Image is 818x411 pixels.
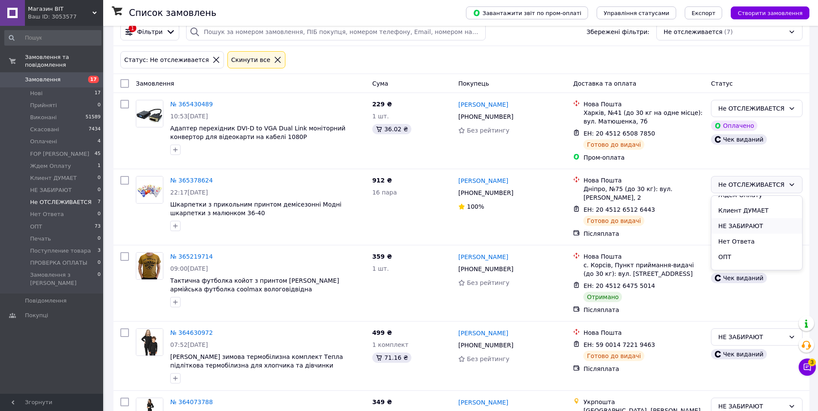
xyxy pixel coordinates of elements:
[95,150,101,158] span: 45
[583,100,704,108] div: Нова Пошта
[583,130,655,137] span: ЕН: 20 4512 6508 7850
[458,398,508,407] a: [PERSON_NAME]
[170,341,208,348] span: 07:52[DATE]
[25,312,48,319] span: Покупці
[372,80,388,87] span: Cума
[372,124,411,134] div: 36.02 ₴
[583,261,704,278] div: с. Корсів, Пункт приймання-видачі (до 30 кг): вул. [STREET_ADDRESS]
[458,80,489,87] span: Покупець
[604,10,669,16] span: Управління статусами
[30,210,64,218] span: Нет Ответа
[28,5,92,13] span: Магазин BIT
[98,102,101,109] span: 0
[583,229,704,238] div: Післяплата
[170,189,208,196] span: 22:17[DATE]
[583,365,704,373] div: Післяплата
[722,9,809,16] a: Створити замовлення
[98,198,101,206] span: 7
[718,180,785,189] div: Не ОТСЛЕЖИВАЕТСЯ
[372,399,392,405] span: 349 ₴
[458,342,513,349] span: [PHONE_NUMBER]
[136,80,174,87] span: Замовлення
[372,189,397,196] span: 16 пара
[372,352,411,363] div: 71.16 ₴
[30,150,89,158] span: FOP [PERSON_NAME]
[136,176,163,203] img: Фото товару
[170,113,208,120] span: 10:53[DATE]
[573,80,636,87] span: Доставка та оплата
[597,6,676,19] button: Управління статусами
[458,176,508,185] a: [PERSON_NAME]
[372,265,389,272] span: 1 шт.
[170,353,343,369] a: [PERSON_NAME] зимова термобілизна комплект Тепла підліткова термобілизна для хлопчика та дівчинки
[30,198,92,206] span: Не ОТСЛЕЖИВАЕТСЯ
[458,266,513,272] span: [PHONE_NUMBER]
[170,253,213,260] a: № 365219714
[86,114,101,121] span: 51589
[30,138,57,145] span: Оплачені
[137,28,162,36] span: Фільтри
[372,113,389,120] span: 1 шт.
[372,341,408,348] span: 1 комплект
[4,30,101,46] input: Пошук
[711,234,802,249] li: Нет Ответа
[583,282,655,289] span: ЕН: 20 4512 6475 5014
[30,90,43,97] span: Нові
[808,358,816,366] span: 3
[372,177,392,184] span: 912 ₴
[458,189,513,196] span: [PHONE_NUMBER]
[170,277,339,293] a: Тактична футболка койот з принтом [PERSON_NAME] армійська футболка coolmax вологовідвідна
[724,28,733,35] span: (7)
[95,90,101,97] span: 17
[25,297,67,305] span: Повідомлення
[458,253,508,261] a: [PERSON_NAME]
[711,203,802,218] li: Клиент ДУМАЕТ
[98,247,101,255] span: 3
[583,139,644,150] div: Готово до видачі
[170,329,213,336] a: № 364630972
[30,247,91,255] span: Поступление товара
[30,114,57,121] span: Виконані
[170,101,213,108] a: № 365430489
[30,259,87,267] span: ПРОВЕРКА ОПЛАТЫ
[98,210,101,218] span: 0
[711,249,802,265] li: ОПТ
[136,253,163,279] img: Фото товару
[98,186,101,194] span: 0
[136,100,163,127] img: Фото товару
[30,186,72,194] span: НЕ ЗАБИРАЮТ
[731,6,809,19] button: Створити замовлення
[89,126,101,133] span: 7434
[711,349,767,359] div: Чек виданий
[583,292,622,302] div: Отримано
[718,332,785,342] div: НЕ ЗАБИРАЮТ
[718,104,785,113] div: Не ОТСЛЕЖИВАЕТСЯ
[25,76,61,83] span: Замовлення
[583,206,655,213] span: ЕН: 20 4512 6512 6443
[30,174,77,182] span: Клиент ДУМАЕТ
[170,201,341,216] span: Шкарпетки з прикольним принтом демісезонні Модні шкарпетки з малюнком 36-40
[583,252,704,261] div: Нова Пошта
[711,121,757,131] div: Оплачено
[583,398,704,406] div: Укрпошта
[711,273,767,283] div: Чек виданий
[664,28,723,36] span: Не отслеживается
[458,329,508,337] a: [PERSON_NAME]
[583,176,704,185] div: Нова Пошта
[30,223,42,231] span: ОПТ
[30,126,59,133] span: Скасовані
[586,28,649,36] span: Збережені фільтри:
[711,218,802,234] li: НЕ ЗАБИРАЮТ
[30,235,51,243] span: Печать
[25,53,103,69] span: Замовлення та повідомлення
[692,10,716,16] span: Експорт
[583,185,704,202] div: Дніпро, №75 (до 30 кг): вул. [PERSON_NAME], 2
[583,328,704,337] div: Нова Пошта
[98,271,101,287] span: 0
[372,253,392,260] span: 359 ₴
[170,265,208,272] span: 09:00[DATE]
[711,80,733,87] span: Статус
